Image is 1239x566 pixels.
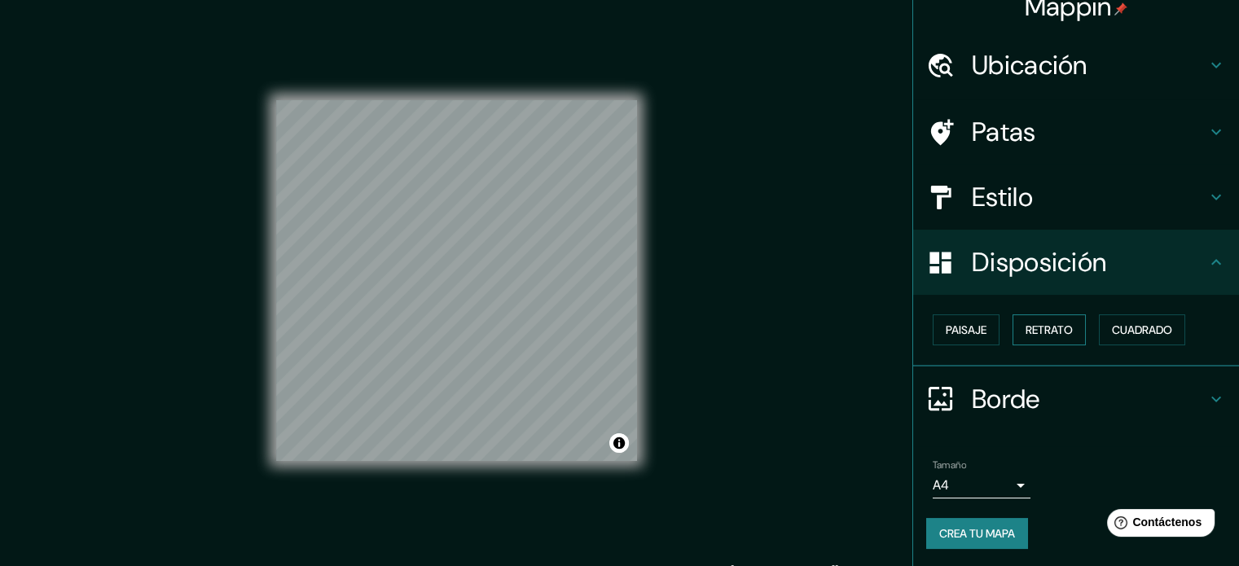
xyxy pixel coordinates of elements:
button: Paisaje [933,314,1000,345]
font: Retrato [1026,322,1073,337]
iframe: Lanzador de widgets de ayuda [1094,502,1221,548]
canvas: Mapa [276,100,637,461]
div: Disposición [913,230,1239,295]
img: pin-icon.png [1114,2,1127,15]
font: Crea tu mapa [939,526,1015,541]
div: Ubicación [913,33,1239,98]
div: Patas [913,99,1239,165]
font: Ubicación [972,48,1087,82]
font: Estilo [972,180,1033,214]
font: A4 [933,476,949,494]
font: Borde [972,382,1040,416]
font: Paisaje [946,322,986,337]
font: Cuadrado [1112,322,1172,337]
button: Activar o desactivar atribución [609,433,629,453]
font: Disposición [972,245,1106,279]
div: Estilo [913,165,1239,230]
button: Retrato [1013,314,1086,345]
div: A4 [933,472,1030,498]
button: Cuadrado [1099,314,1185,345]
div: Borde [913,366,1239,432]
font: Patas [972,115,1036,149]
button: Crea tu mapa [926,518,1028,549]
font: Tamaño [933,459,966,472]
